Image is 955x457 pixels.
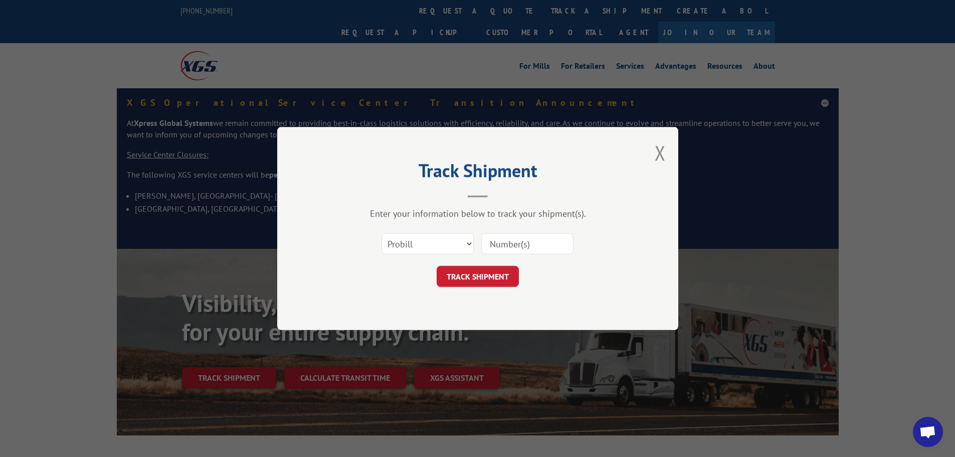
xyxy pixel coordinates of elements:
button: Close modal [655,139,666,166]
div: Enter your information below to track your shipment(s). [327,208,628,219]
a: Open chat [913,417,943,447]
input: Number(s) [481,233,574,254]
button: TRACK SHIPMENT [437,266,519,287]
h2: Track Shipment [327,164,628,183]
